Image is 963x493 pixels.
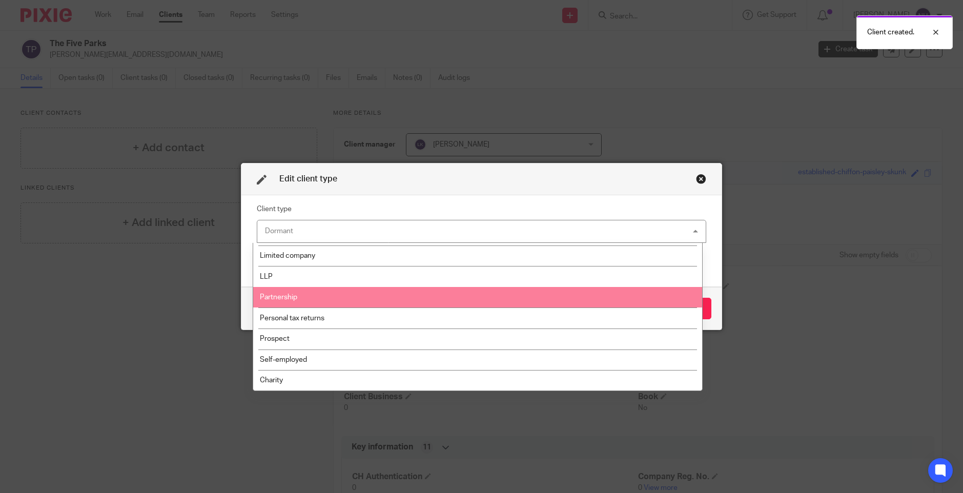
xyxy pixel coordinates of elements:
span: Personal tax returns [260,315,324,322]
p: Client created. [867,27,914,37]
div: Close this dialog window [696,174,706,184]
label: Client type [257,204,292,214]
div: Dormant [265,228,293,235]
span: Limited company [260,252,315,259]
span: LLP [260,273,273,280]
span: Charity [260,377,283,384]
span: Edit client type [279,175,337,183]
span: Prospect [260,335,290,342]
span: Partnership [260,294,297,301]
span: Self-employed [260,356,307,363]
